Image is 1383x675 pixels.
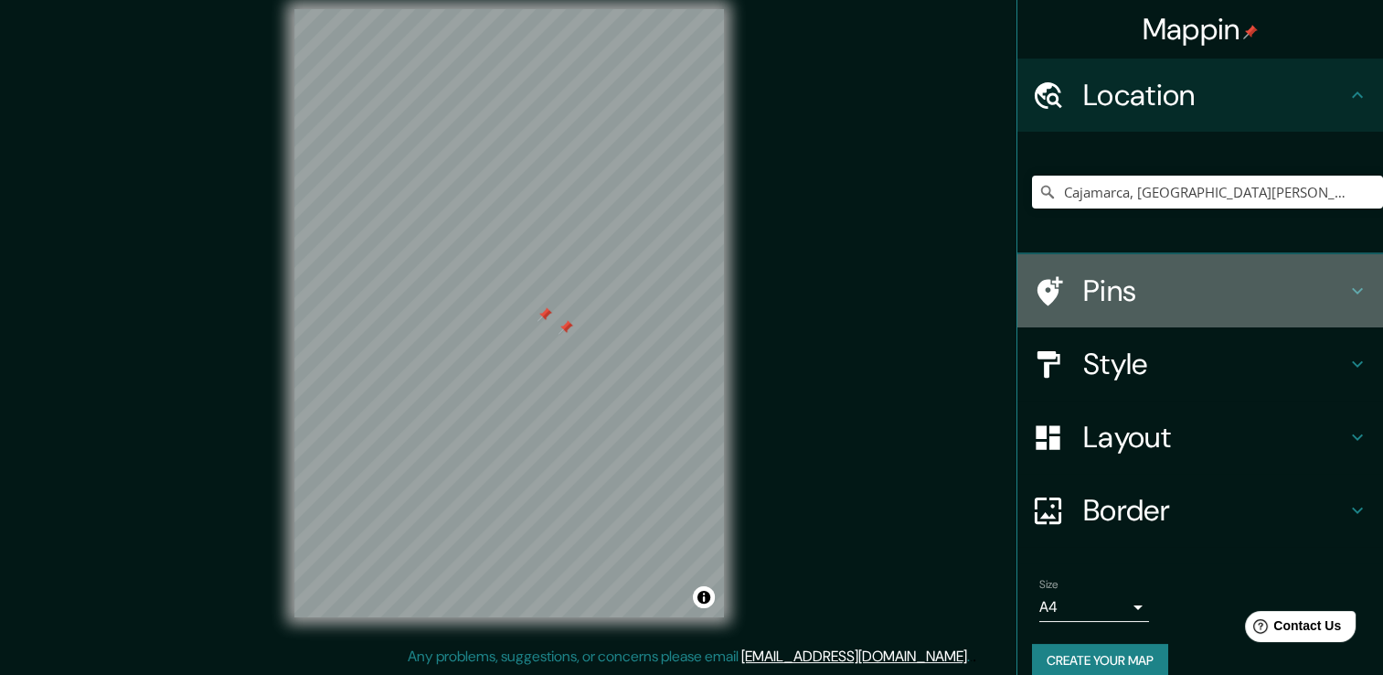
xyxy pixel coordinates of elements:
h4: Mappin [1143,11,1259,48]
div: A4 [1039,593,1149,622]
div: Pins [1017,254,1383,327]
h4: Pins [1083,273,1346,309]
img: pin-icon.png [1243,25,1258,39]
div: Layout [1017,401,1383,474]
iframe: Help widget launcher [1220,604,1363,655]
label: Size [1039,577,1059,593]
h4: Style [1083,346,1346,382]
button: Toggle attribution [693,586,715,608]
h4: Layout [1083,419,1346,455]
div: Location [1017,59,1383,132]
div: Border [1017,474,1383,547]
a: [EMAIL_ADDRESS][DOMAIN_NAME] [741,647,967,666]
p: Any problems, suggestions, or concerns please email . [408,646,970,668]
h4: Location [1083,77,1346,113]
div: . [973,646,976,668]
input: Pick your city or area [1032,176,1383,209]
canvas: Map [294,9,724,617]
div: Style [1017,327,1383,401]
div: . [970,646,973,668]
h4: Border [1083,492,1346,529]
